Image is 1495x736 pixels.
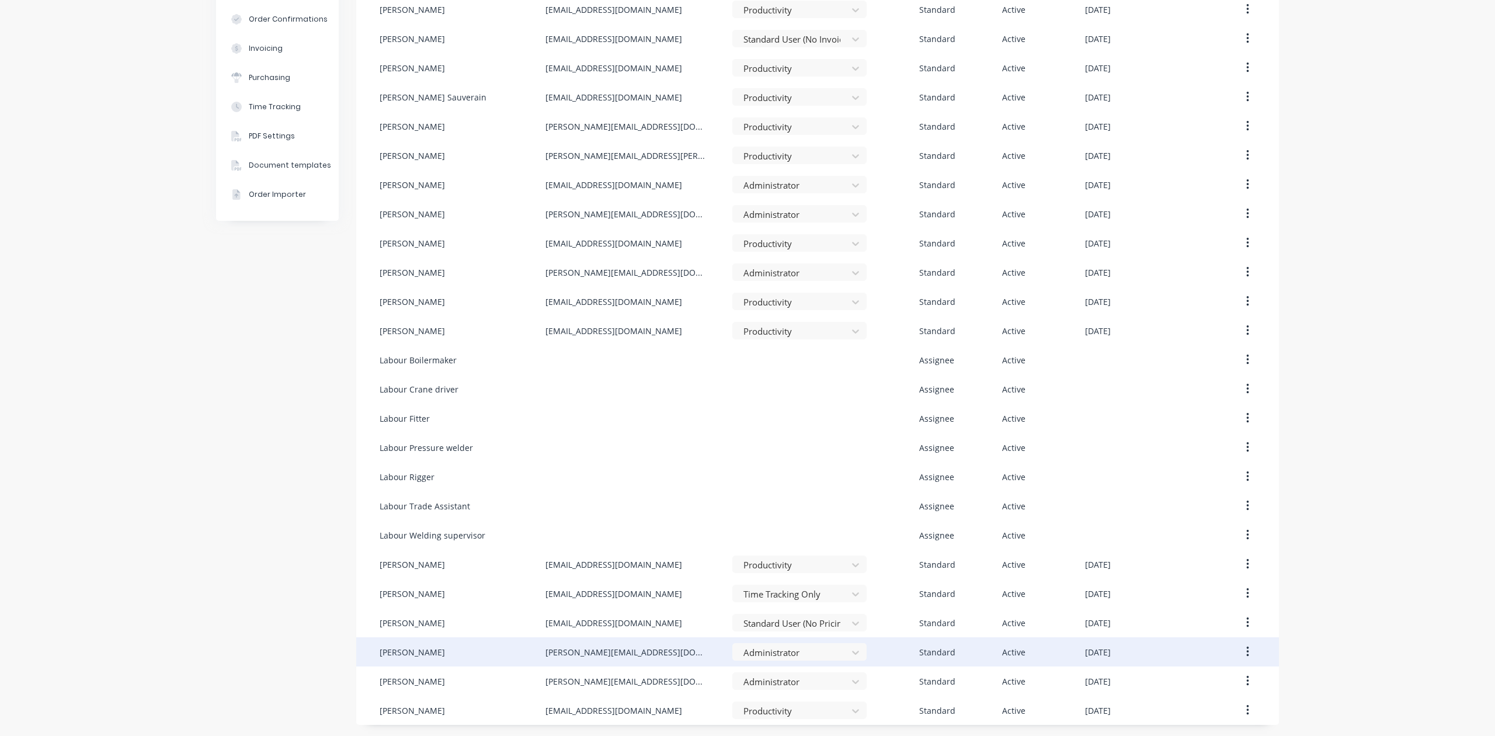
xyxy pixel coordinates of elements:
div: Purchasing [249,72,290,83]
div: [DATE] [1085,91,1111,103]
div: [PERSON_NAME][EMAIL_ADDRESS][DOMAIN_NAME] [545,208,709,220]
div: Active [1002,150,1025,162]
div: Labour Crane driver [380,383,458,395]
div: [DATE] [1085,588,1111,600]
div: [PERSON_NAME] [380,237,445,249]
div: Active [1002,558,1025,571]
div: Standard [919,266,955,279]
div: Active [1002,617,1025,629]
div: Active [1002,529,1025,541]
button: Order Importer [216,180,339,209]
div: [PERSON_NAME] [380,617,445,629]
div: Active [1002,4,1025,16]
div: [PERSON_NAME] [380,675,445,688]
div: Active [1002,296,1025,308]
div: Order Importer [249,189,306,200]
div: [PERSON_NAME] [380,179,445,191]
div: Standard [919,617,955,629]
div: [DATE] [1085,150,1111,162]
div: [DATE] [1085,266,1111,279]
div: [PERSON_NAME] [380,120,445,133]
div: Active [1002,646,1025,658]
div: [DATE] [1085,33,1111,45]
div: Assignee [919,354,954,366]
div: Active [1002,500,1025,512]
div: [PERSON_NAME] [380,296,445,308]
button: Time Tracking [216,92,339,121]
div: Standard [919,208,955,220]
div: Standard [919,120,955,133]
div: [EMAIL_ADDRESS][DOMAIN_NAME] [545,4,682,16]
div: [PERSON_NAME] [380,150,445,162]
div: [DATE] [1085,208,1111,220]
div: [EMAIL_ADDRESS][DOMAIN_NAME] [545,558,682,571]
div: [DATE] [1085,179,1111,191]
div: [PERSON_NAME] [380,704,445,717]
div: [EMAIL_ADDRESS][DOMAIN_NAME] [545,237,682,249]
div: [PERSON_NAME][EMAIL_ADDRESS][DOMAIN_NAME] [545,120,709,133]
div: [PERSON_NAME] [380,208,445,220]
div: PDF Settings [249,131,295,141]
div: Standard [919,588,955,600]
div: Assignee [919,529,954,541]
div: Standard [919,237,955,249]
div: Standard [919,558,955,571]
div: Active [1002,383,1025,395]
div: [PERSON_NAME] Sauverain [380,91,486,103]
div: [PERSON_NAME][EMAIL_ADDRESS][DOMAIN_NAME] [545,266,709,279]
div: Active [1002,471,1025,483]
div: Standard [919,704,955,717]
div: Active [1002,62,1025,74]
div: Standard [919,33,955,45]
div: Labour Pressure welder [380,442,473,454]
div: [PERSON_NAME] [380,558,445,571]
div: Labour Rigger [380,471,434,483]
button: Purchasing [216,63,339,92]
div: Assignee [919,412,954,425]
div: Active [1002,354,1025,366]
div: Standard [919,179,955,191]
div: Active [1002,704,1025,717]
div: [EMAIL_ADDRESS][DOMAIN_NAME] [545,33,682,45]
div: [PERSON_NAME] [380,325,445,337]
div: [PERSON_NAME] [380,646,445,658]
div: [PERSON_NAME] [380,266,445,279]
div: [DATE] [1085,237,1111,249]
div: Standard [919,4,955,16]
div: [EMAIL_ADDRESS][DOMAIN_NAME] [545,704,682,717]
button: PDF Settings [216,121,339,151]
div: Active [1002,675,1025,688]
div: Labour Boilermaker [380,354,457,366]
div: Active [1002,266,1025,279]
div: [DATE] [1085,120,1111,133]
div: Document templates [249,160,331,171]
div: Labour Fitter [380,412,430,425]
div: [DATE] [1085,558,1111,571]
div: Active [1002,325,1025,337]
div: Labour Trade Assistant [380,500,470,512]
div: [DATE] [1085,296,1111,308]
div: Active [1002,33,1025,45]
div: Active [1002,237,1025,249]
div: [PERSON_NAME][EMAIL_ADDRESS][DOMAIN_NAME] [545,646,709,658]
div: Standard [919,62,955,74]
div: [DATE] [1085,675,1111,688]
div: Active [1002,179,1025,191]
div: Standard [919,646,955,658]
div: Active [1002,91,1025,103]
div: Standard [919,150,955,162]
div: [DATE] [1085,646,1111,658]
div: [PERSON_NAME] [380,62,445,74]
div: Invoicing [249,43,283,54]
div: Standard [919,91,955,103]
div: [EMAIL_ADDRESS][DOMAIN_NAME] [545,325,682,337]
div: [PERSON_NAME][EMAIL_ADDRESS][PERSON_NAME][DOMAIN_NAME] [545,150,709,162]
div: [DATE] [1085,325,1111,337]
div: Standard [919,675,955,688]
div: [PERSON_NAME][EMAIL_ADDRESS][DOMAIN_NAME] [545,675,709,688]
div: [DATE] [1085,704,1111,717]
div: [DATE] [1085,4,1111,16]
div: [PERSON_NAME] [380,588,445,600]
div: [EMAIL_ADDRESS][DOMAIN_NAME] [545,91,682,103]
div: [EMAIL_ADDRESS][DOMAIN_NAME] [545,296,682,308]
